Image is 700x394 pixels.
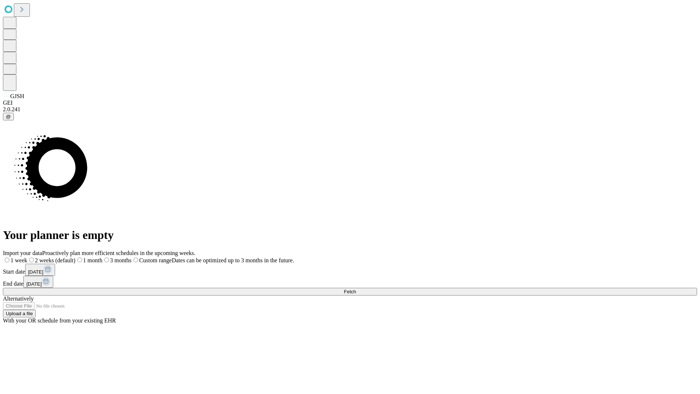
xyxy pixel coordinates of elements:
span: Import your data [3,250,42,256]
input: 1 month [77,258,82,262]
span: [DATE] [28,269,43,275]
h1: Your planner is empty [3,228,697,242]
span: 3 months [110,257,132,263]
span: With your OR schedule from your existing EHR [3,317,116,324]
button: Fetch [3,288,697,295]
span: 2 weeks (default) [35,257,75,263]
input: 3 months [104,258,109,262]
div: Start date [3,264,697,276]
span: Dates can be optimized up to 3 months in the future. [172,257,294,263]
span: 1 week [11,257,27,263]
button: [DATE] [25,264,55,276]
span: Fetch [344,289,356,294]
button: Upload a file [3,310,36,317]
div: GEI [3,100,697,106]
span: 1 month [83,257,102,263]
span: @ [6,114,11,119]
button: @ [3,113,14,120]
span: Custom range [139,257,172,263]
input: 1 week [5,258,9,262]
input: Custom rangeDates can be optimized up to 3 months in the future. [133,258,138,262]
button: [DATE] [23,276,53,288]
span: Proactively plan more efficient schedules in the upcoming weeks. [42,250,195,256]
span: [DATE] [26,281,42,287]
input: 2 weeks (default) [29,258,34,262]
div: 2.0.241 [3,106,697,113]
span: Alternatively [3,295,34,302]
span: GJSH [10,93,24,99]
div: End date [3,276,697,288]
